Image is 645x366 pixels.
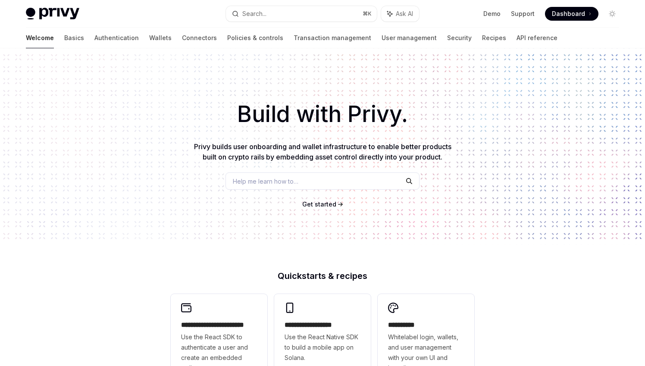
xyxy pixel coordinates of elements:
[552,9,585,18] span: Dashboard
[447,28,472,48] a: Security
[483,9,501,18] a: Demo
[511,9,535,18] a: Support
[94,28,139,48] a: Authentication
[482,28,506,48] a: Recipes
[302,200,336,208] span: Get started
[149,28,172,48] a: Wallets
[233,177,298,186] span: Help me learn how to…
[285,332,360,363] span: Use the React Native SDK to build a mobile app on Solana.
[381,6,419,22] button: Ask AI
[14,97,631,131] h1: Build with Privy.
[182,28,217,48] a: Connectors
[605,7,619,21] button: Toggle dark mode
[517,28,557,48] a: API reference
[302,200,336,209] a: Get started
[363,10,372,17] span: ⌘ K
[194,142,451,161] span: Privy builds user onboarding and wallet infrastructure to enable better products built on crypto ...
[226,6,377,22] button: Search...⌘K
[545,7,598,21] a: Dashboard
[294,28,371,48] a: Transaction management
[396,9,413,18] span: Ask AI
[26,28,54,48] a: Welcome
[26,8,79,20] img: light logo
[242,9,266,19] div: Search...
[171,272,474,280] h2: Quickstarts & recipes
[64,28,84,48] a: Basics
[382,28,437,48] a: User management
[227,28,283,48] a: Policies & controls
